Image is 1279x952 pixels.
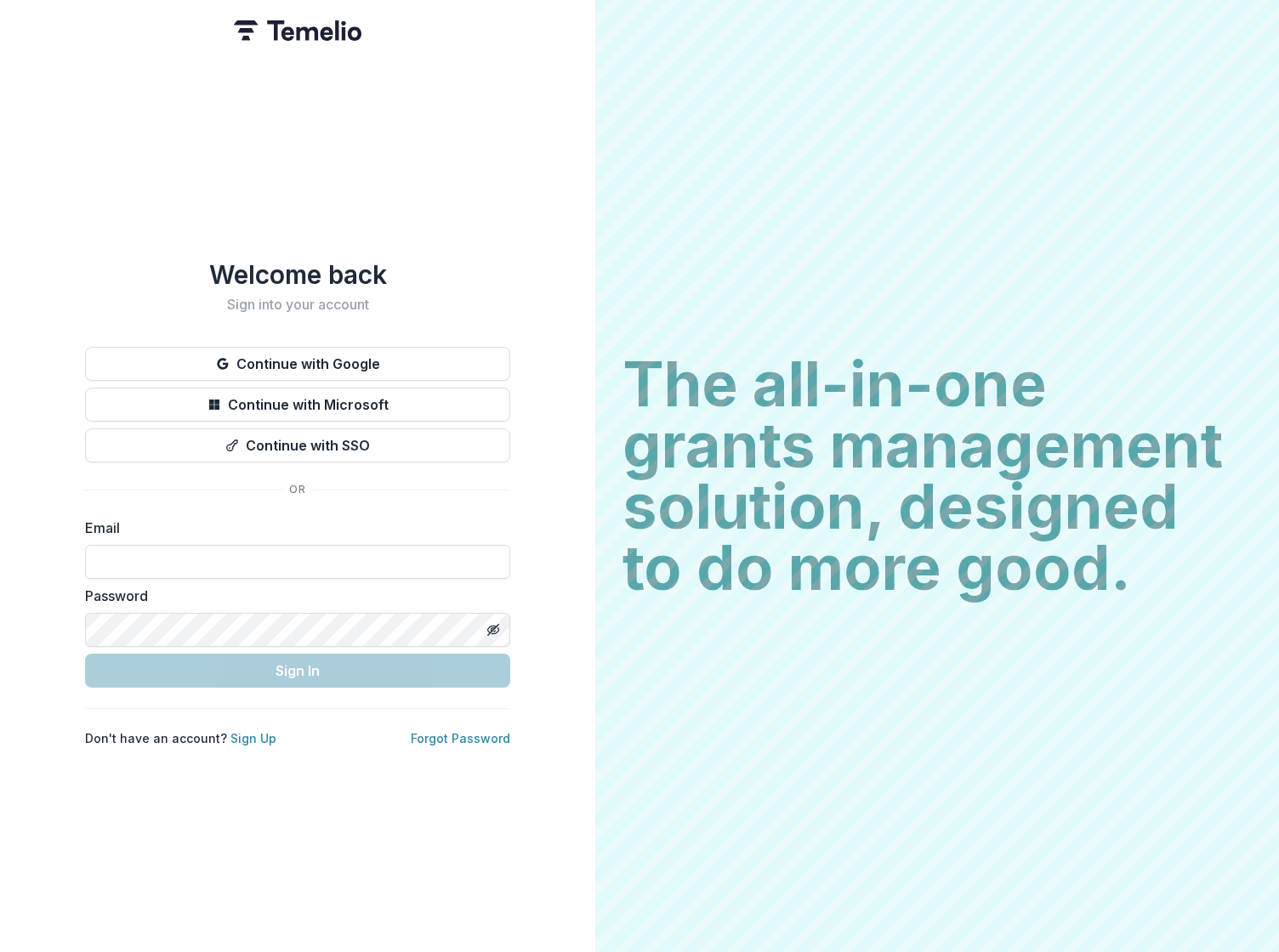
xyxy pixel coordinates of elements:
[85,729,276,747] p: Don't have an account?
[85,518,500,538] label: Email
[85,297,510,313] h2: Sign into your account
[85,259,510,290] h1: Welcome back
[85,428,510,462] button: Continue with SSO
[85,347,510,381] button: Continue with Google
[234,20,361,41] img: Temelio
[85,586,500,606] label: Password
[85,654,510,688] button: Sign In
[85,388,510,422] button: Continue with Microsoft
[230,731,276,745] a: Sign Up
[480,616,507,643] button: Toggle password visibility
[411,731,510,745] a: Forgot Password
